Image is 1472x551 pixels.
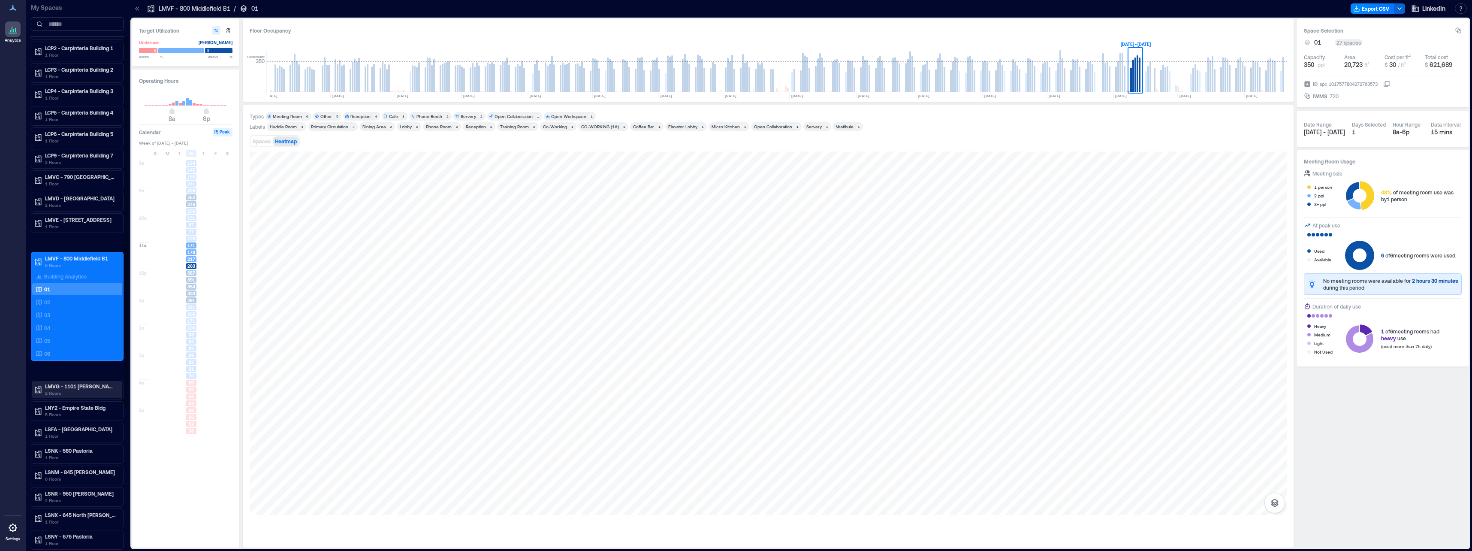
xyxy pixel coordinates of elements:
[139,160,144,166] span: 8a
[1246,94,1258,98] text: [DATE]
[45,512,117,518] p: LSNX - 645 North [PERSON_NAME]
[754,124,792,130] div: Open Collaboration
[44,286,50,293] p: 01
[45,137,117,144] p: 1 Floor
[581,124,619,130] div: CO-WORKING (1A)
[44,350,50,357] p: 06
[1425,54,1448,61] div: Total cost
[1381,344,1432,349] span: (used more than 7h daily)
[273,113,302,119] div: Meeting Room
[1431,121,1461,128] div: Data Interval
[500,124,529,130] div: Training Room
[1314,247,1324,255] div: Used
[531,124,537,129] div: 2
[389,113,398,119] div: Cafe
[139,380,144,386] span: 4p
[250,123,265,130] div: Labels
[45,497,117,504] p: 2 Floors
[535,114,540,119] div: 1
[189,421,194,427] span: 52
[1352,128,1386,136] div: 1
[199,38,232,47] div: [PERSON_NAME]
[187,181,195,187] span: 211
[918,94,929,98] text: [DATE]
[187,160,195,166] span: 124
[166,150,169,157] span: M
[189,359,194,365] span: 82
[806,124,822,130] div: Servery
[45,116,117,123] p: 1 Floor
[489,124,494,129] div: 2
[187,236,195,242] span: 123
[187,242,195,248] span: 171
[45,433,117,439] p: 1 Floor
[208,54,232,59] span: Above %
[45,404,117,411] p: LNY2 - Empire State Bldg
[1314,200,1326,209] div: 3+ ppl
[1318,61,1325,68] span: ppl
[187,174,195,180] span: 156
[1304,121,1332,128] div: Date Range
[251,136,272,146] button: Spaces
[139,38,159,47] div: Underuse
[45,540,117,547] p: 1 Floor
[1314,330,1330,339] div: Medium
[45,45,117,51] p: LCP2 - Carpinteria Building 1
[1312,221,1340,230] div: At peak use
[351,124,356,129] div: 4
[1381,252,1457,259] div: of 6 meeting rooms were used.
[551,113,586,119] div: Open Workspace
[1335,39,1363,46] div: 27 spaces
[203,115,210,122] span: 6p
[45,159,117,166] p: 2 Floors
[45,390,117,397] p: 2 Floors
[250,26,1287,35] div: Floor Occupancy
[189,387,194,393] span: 62
[45,262,117,269] p: 6 Floors
[187,194,195,200] span: 252
[1431,128,1462,136] div: 15 mins
[1323,277,1458,291] div: No meeting rooms were available for during this period
[1329,92,1339,100] div: 720
[187,318,195,324] span: 171
[1381,328,1439,342] div: of 6 meeting rooms had use.
[44,299,50,306] p: 02
[139,54,163,59] span: Below %
[139,297,144,303] span: 1p
[2,19,24,45] a: Analytics
[187,167,195,173] span: 145
[45,383,117,390] p: LMVG - 1101 [PERSON_NAME] B7
[226,150,229,157] span: S
[45,223,117,230] p: 1 Floor
[189,394,194,400] span: 53
[187,270,195,276] span: 387
[6,536,20,542] p: Settings
[45,66,117,73] p: LCP3 - Carpinteria Building 2
[187,188,195,194] span: 229
[251,4,258,13] p: 01
[1049,94,1060,98] text: [DATE]
[388,124,393,129] div: 2
[159,4,230,13] p: LMVF - 800 Middlefield B1
[45,426,117,433] p: LSFA - [GEOGRAPHIC_DATA]
[139,215,147,221] span: 10a
[214,150,217,157] span: F
[416,113,442,119] div: Phone Booth
[139,188,144,194] span: 9a
[1393,121,1421,128] div: Hour Range
[1344,54,1355,61] div: Area
[1381,328,1384,334] span: 1
[1314,38,1321,47] span: 01
[45,475,117,482] p: 0 Floors
[187,201,195,207] span: 246
[139,76,232,85] h3: Operating Hours
[45,180,117,187] p: 1 Floor
[1344,61,1363,68] span: 20,723
[202,150,205,157] span: T
[1352,121,1386,128] div: Days Selected
[45,411,117,418] p: 5 Floors
[1364,62,1369,68] span: ft²
[495,113,533,119] div: Open Collaboration
[858,94,869,98] text: [DATE]
[621,124,627,129] div: 1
